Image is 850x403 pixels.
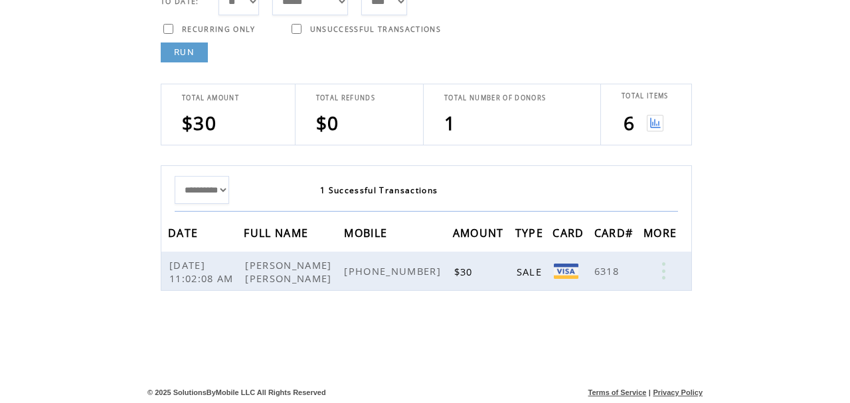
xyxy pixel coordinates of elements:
span: CARD# [594,222,637,247]
span: MOBILE [344,222,390,247]
span: TOTAL NUMBER OF DONORS [444,94,546,102]
a: MOBILE [344,228,390,236]
span: RECURRING ONLY [182,25,256,34]
span: DATE [168,222,201,247]
span: FULL NAME [244,222,311,247]
span: AMOUNT [453,222,507,247]
span: TYPE [515,222,547,247]
span: $0 [316,110,339,135]
span: TOTAL ITEMS [622,92,669,100]
a: FULL NAME [244,228,311,236]
span: 6318 [594,264,622,278]
img: View graph [647,115,663,131]
img: Visa [554,264,578,279]
span: $30 [182,110,216,135]
a: Terms of Service [588,388,647,396]
a: DATE [168,228,201,236]
a: TYPE [515,228,547,236]
span: SALE [517,265,545,278]
a: CARD [552,228,587,236]
a: AMOUNT [453,228,507,236]
span: [PHONE_NUMBER] [344,264,444,278]
a: Privacy Policy [653,388,703,396]
span: 6 [624,110,635,135]
span: 1 Successful Transactions [320,185,438,196]
a: RUN [161,42,208,62]
span: $30 [454,265,476,278]
span: MORE [643,222,680,247]
a: CARD# [594,228,637,236]
span: CARD [552,222,587,247]
span: 1 [444,110,456,135]
span: UNSUCCESSFUL TRANSACTIONS [310,25,441,34]
span: TOTAL AMOUNT [182,94,239,102]
span: © 2025 SolutionsByMobile LLC All Rights Reserved [147,388,326,396]
span: | [649,388,651,396]
span: [DATE] 11:02:08 AM [169,258,237,285]
span: [PERSON_NAME] [PERSON_NAME] [245,258,335,285]
span: TOTAL REFUNDS [316,94,375,102]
